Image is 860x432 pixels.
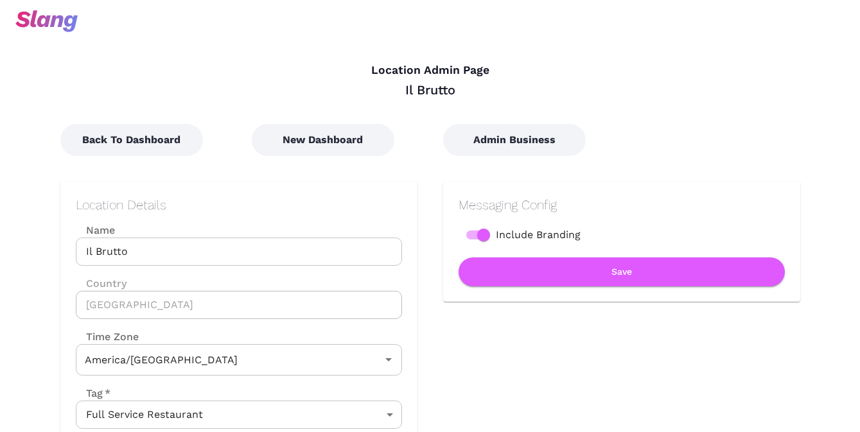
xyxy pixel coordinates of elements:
[60,82,800,98] div: Il Brutto
[76,386,110,401] label: Tag
[76,197,402,212] h2: Location Details
[15,10,78,32] img: svg+xml;base64,PHN2ZyB3aWR0aD0iOTciIGhlaWdodD0iMzQiIHZpZXdCb3g9IjAgMCA5NyAzNCIgZmlsbD0ibm9uZSIgeG...
[60,64,800,78] h4: Location Admin Page
[252,124,394,156] button: New Dashboard
[76,223,402,238] label: Name
[60,124,203,156] button: Back To Dashboard
[380,350,398,368] button: Open
[76,401,402,429] div: Full Service Restaurant
[443,124,586,156] button: Admin Business
[443,134,586,146] a: Admin Business
[60,134,203,146] a: Back To Dashboard
[76,276,402,291] label: Country
[496,227,581,243] span: Include Branding
[459,197,785,212] h2: Messaging Config
[76,329,402,344] label: Time Zone
[252,134,394,146] a: New Dashboard
[459,257,785,286] button: Save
